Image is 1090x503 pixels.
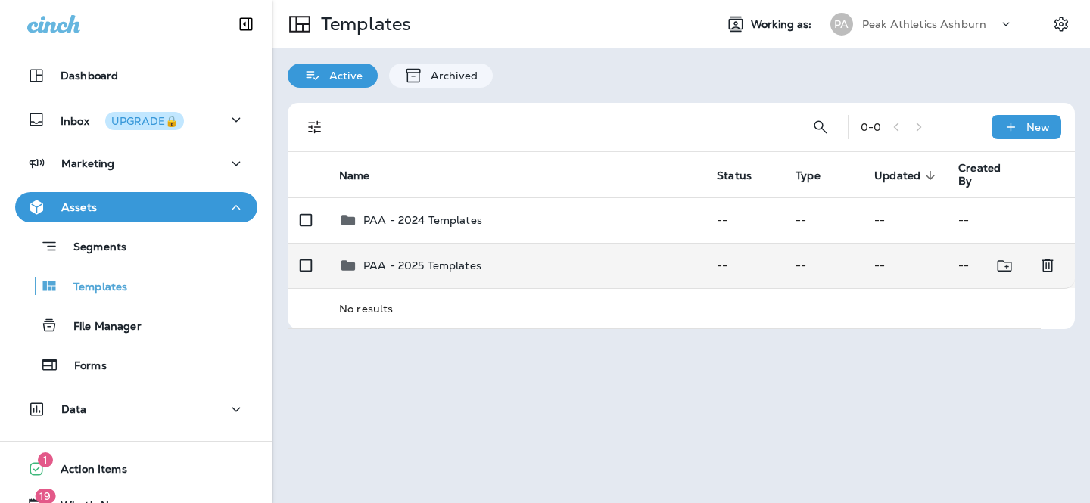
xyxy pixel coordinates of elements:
p: Archived [423,70,478,82]
p: Marketing [61,157,114,169]
span: Status [717,169,752,182]
span: Name [339,169,390,182]
button: Marketing [15,148,257,179]
span: Action Items [45,463,127,481]
p: Assets [61,201,97,213]
div: 0 - 0 [861,121,881,133]
td: -- [783,243,862,288]
button: UPGRADE🔒 [105,112,184,130]
td: -- [705,197,783,243]
span: Created By [958,162,1035,188]
p: Active [322,70,363,82]
p: Peak Athletics Ashburn [862,18,986,30]
span: 1 [38,452,53,467]
button: Segments [15,230,257,262]
span: Name [339,169,370,182]
span: Type [796,169,840,182]
button: 1Action Items [15,454,257,484]
div: UPGRADE🔒 [111,116,178,126]
span: Updated [874,169,920,182]
span: Type [796,169,821,182]
button: Forms [15,349,257,380]
button: Search Templates [805,112,836,142]
td: -- [862,243,946,288]
div: PA [830,13,853,36]
button: Settings [1048,11,1075,38]
p: Forms [59,359,107,374]
button: Assets [15,192,257,222]
td: -- [946,243,1041,288]
p: Dashboard [61,70,118,82]
p: PAA - 2025 Templates [363,259,481,272]
button: Collapse Sidebar [225,9,267,39]
p: Templates [315,13,411,36]
p: Segments [58,241,126,256]
button: Filters [300,112,330,142]
p: Templates [58,281,127,295]
button: Templates [15,270,257,302]
td: -- [783,197,862,243]
button: Move to folder [989,250,1020,281]
button: Delete [1032,250,1063,281]
span: Updated [874,169,940,182]
span: Working as: [751,18,815,31]
p: New [1026,121,1050,133]
p: Inbox [61,112,184,128]
p: Data [61,403,87,415]
td: -- [862,197,946,243]
td: -- [946,197,1075,243]
span: Created By [958,162,1015,188]
td: No results [327,288,1041,328]
button: File Manager [15,309,257,341]
p: PAA - 2024 Templates [363,214,482,226]
span: Status [717,169,771,182]
button: InboxUPGRADE🔒 [15,104,257,135]
button: Data [15,394,257,424]
p: File Manager [58,320,142,334]
td: -- [705,243,783,288]
button: Dashboard [15,61,257,91]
